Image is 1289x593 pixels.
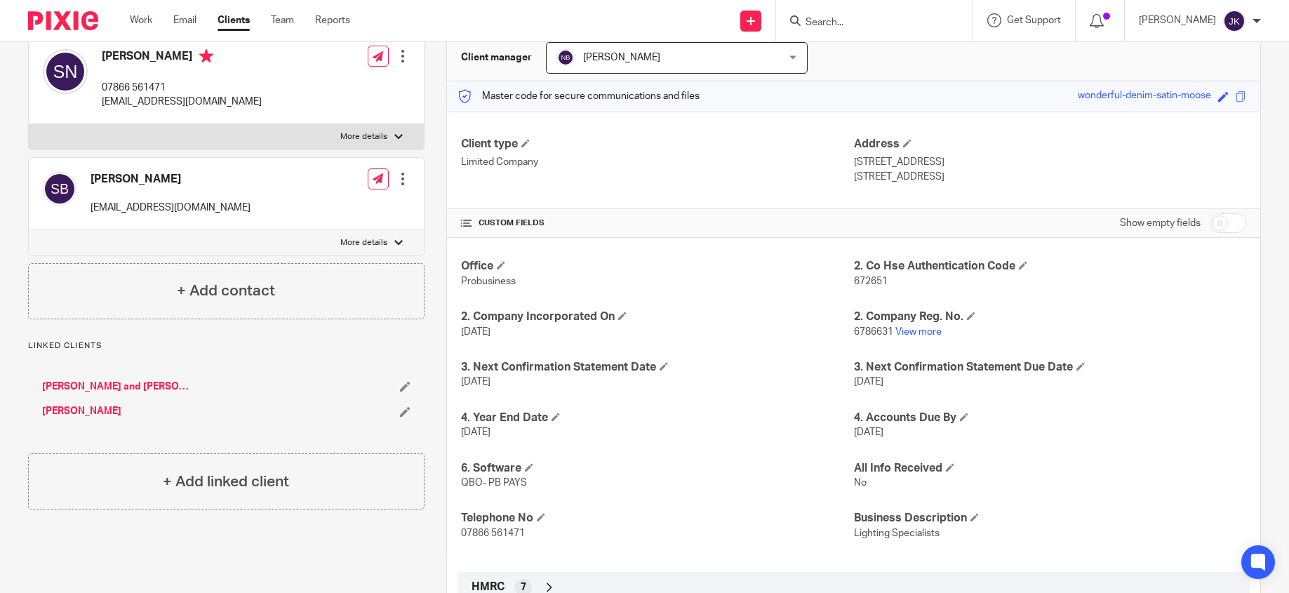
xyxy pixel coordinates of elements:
span: [DATE] [461,327,490,337]
span: No [854,478,867,488]
p: Master code for secure communications and files [458,89,700,103]
span: [PERSON_NAME] [583,53,660,62]
h4: All Info Received [854,461,1246,476]
img: Pixie [28,11,98,30]
label: Show empty fields [1120,216,1201,230]
p: 07866 561471 [102,81,262,95]
p: [STREET_ADDRESS] [854,155,1246,169]
i: Primary [199,49,213,63]
span: 6786631 [854,327,893,337]
img: svg%3E [43,172,76,206]
p: More details [340,237,387,248]
a: [PERSON_NAME] [42,404,121,418]
h4: [PERSON_NAME] [102,49,262,67]
h3: Client manager [461,51,532,65]
span: [DATE] [461,377,490,387]
h4: 4. Accounts Due By [854,411,1246,425]
p: Linked clients [28,340,425,352]
input: Search [804,17,930,29]
h4: [PERSON_NAME] [91,172,251,187]
h4: Client type [461,137,853,152]
h4: + Add contact [177,280,275,302]
span: Lighting Specialists [854,528,940,538]
h4: 3. Next Confirmation Statement Date [461,360,853,375]
h4: Business Description [854,511,1246,526]
h4: 6. Software [461,461,853,476]
h4: 2. Co Hse Authentication Code [854,259,1246,274]
a: Reports [315,13,350,27]
div: wonderful-denim-satin-moose [1078,88,1211,105]
img: svg%3E [557,49,574,66]
img: svg%3E [43,49,88,94]
a: [PERSON_NAME] and [PERSON_NAME] Designers Limited [42,380,189,394]
h4: CUSTOM FIELDS [461,218,853,229]
img: svg%3E [1223,10,1245,32]
h4: 2. Company Reg. No. [854,309,1246,324]
span: [DATE] [854,427,883,437]
a: View more [895,327,942,337]
a: Team [271,13,294,27]
a: Clients [218,13,250,27]
p: [PERSON_NAME] [1139,13,1216,27]
h4: 3. Next Confirmation Statement Due Date [854,360,1246,375]
span: 672651 [854,276,888,286]
h4: 4. Year End Date [461,411,853,425]
h4: + Add linked client [163,471,289,493]
p: [STREET_ADDRESS] [854,170,1246,184]
a: Work [130,13,152,27]
span: Probusiness [461,276,516,286]
h4: Telephone No [461,511,853,526]
span: 07866 561471 [461,528,525,538]
span: [DATE] [854,377,883,387]
span: [DATE] [461,427,490,437]
p: [EMAIL_ADDRESS][DOMAIN_NAME] [102,95,262,109]
p: [EMAIL_ADDRESS][DOMAIN_NAME] [91,201,251,215]
h4: Address [854,137,1246,152]
p: More details [340,131,387,142]
span: Get Support [1007,15,1061,25]
span: QBO- PB PAYS [461,478,527,488]
a: Email [173,13,196,27]
h4: 2. Company Incorporated On [461,309,853,324]
h4: Office [461,259,853,274]
p: Limited Company [461,155,853,169]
